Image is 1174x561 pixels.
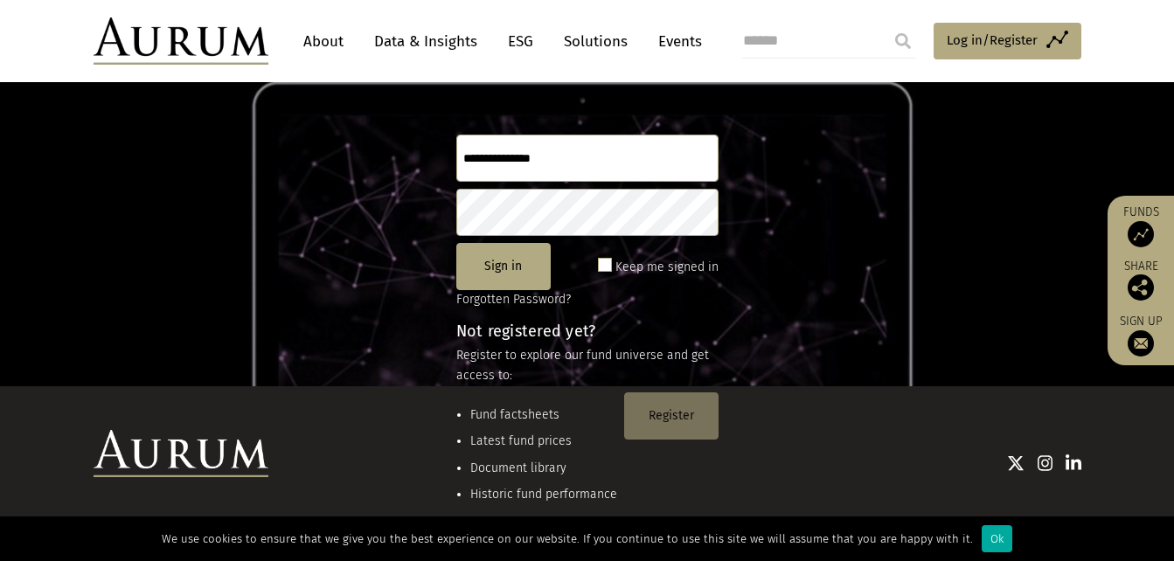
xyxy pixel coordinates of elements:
[982,525,1012,552] div: Ok
[1116,204,1165,247] a: Funds
[1128,274,1154,301] img: Share this post
[456,323,719,339] h4: Not registered yet?
[1116,260,1165,301] div: Share
[650,25,702,58] a: Events
[94,430,268,477] img: Aurum Logo
[1128,221,1154,247] img: Access Funds
[947,30,1038,51] span: Log in/Register
[94,17,268,65] img: Aurum
[365,25,486,58] a: Data & Insights
[615,257,719,278] label: Keep me signed in
[1007,454,1025,472] img: Twitter icon
[555,25,636,58] a: Solutions
[1116,314,1165,357] a: Sign up
[470,405,617,425] li: Fund factsheets
[499,25,542,58] a: ESG
[886,24,920,59] input: Submit
[1066,454,1081,472] img: Linkedin icon
[456,292,571,307] a: Forgotten Password?
[1038,454,1053,472] img: Instagram icon
[295,25,352,58] a: About
[456,346,719,385] p: Register to explore our fund universe and get access to:
[1128,330,1154,357] img: Sign up to our newsletter
[456,243,551,290] button: Sign in
[624,392,719,440] button: Register
[934,23,1081,59] a: Log in/Register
